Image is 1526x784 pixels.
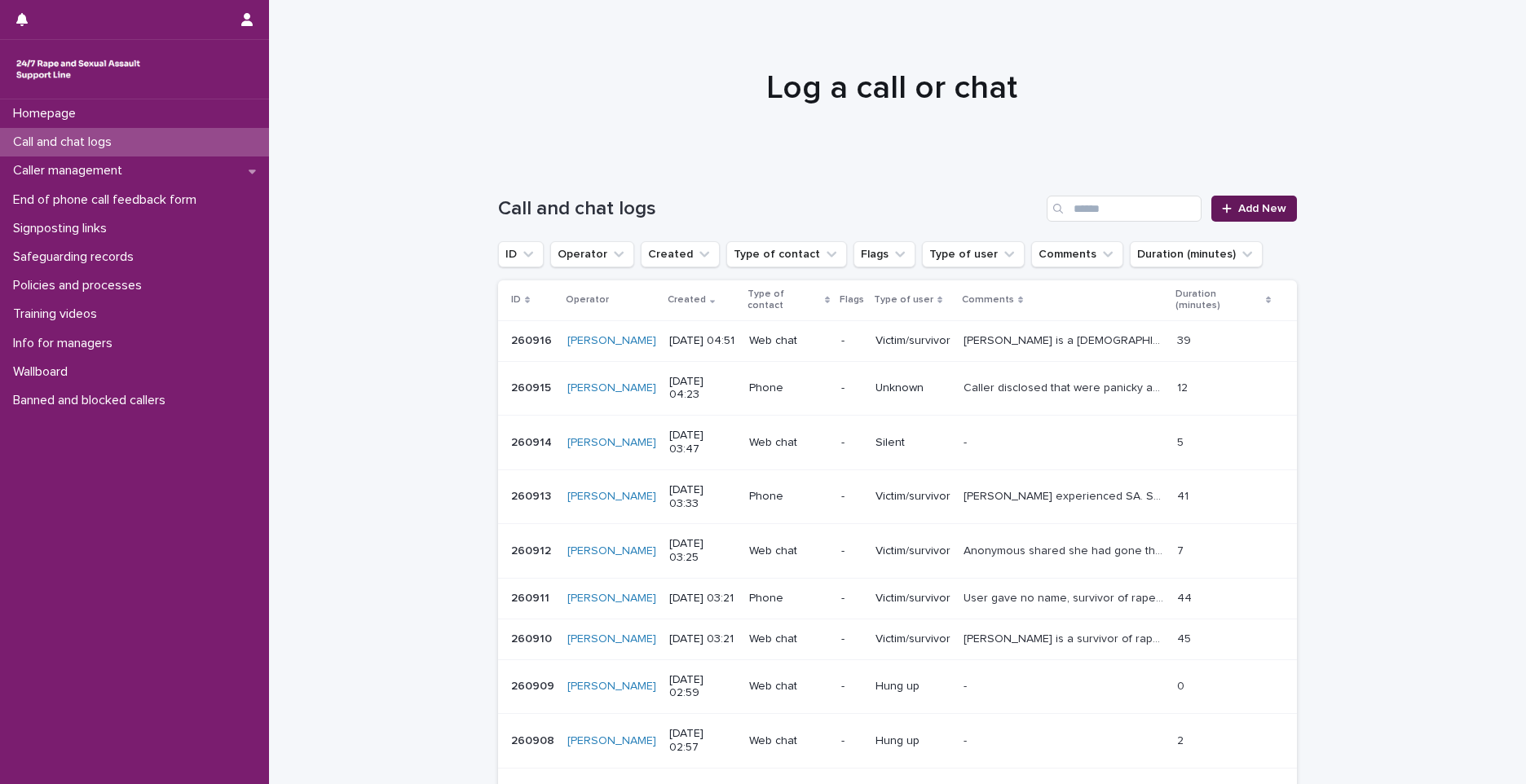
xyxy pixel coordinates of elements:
p: Victim/survivor [875,490,950,504]
a: [PERSON_NAME] [567,381,656,395]
p: Hung up [875,680,950,694]
tr: 260911260911 [PERSON_NAME] [DATE] 03:21Phone-Victim/survivorUser gave no name, survivor of rape, ... [498,578,1297,619]
p: Operator [566,291,609,309]
p: 2 [1177,731,1187,748]
a: [PERSON_NAME] [567,436,656,450]
tr: 260912260912 [PERSON_NAME] [DATE] 03:25Web chat-Victim/survivorAnonymous shared she had gone thro... [498,524,1297,579]
p: - [841,381,862,395]
p: Web chat [749,632,828,646]
p: 5 [1177,433,1187,450]
p: ID [511,291,521,309]
p: Info for managers [7,336,126,351]
a: [PERSON_NAME] [567,680,656,694]
p: 39 [1177,331,1194,348]
p: Phone [749,381,828,395]
p: User gave no name, survivor of rape, scottish accent, explored coping mechanisms, discussed repor... [964,588,1167,606]
a: [PERSON_NAME] [567,334,656,348]
h1: Log a call or chat [492,68,1291,108]
button: Duration (minutes) [1130,241,1263,267]
p: 45 [1177,629,1194,646]
p: Policies and processes [7,278,155,293]
p: Phone [749,592,828,606]
button: Comments [1031,241,1123,267]
button: ID [498,241,544,267]
p: Homepage [7,106,89,121]
p: Type of contact [748,285,821,315]
p: Duration (minutes) [1175,285,1262,315]
p: 260909 [511,676,558,694]
p: Unknown [875,381,950,395]
p: Caller management [7,163,135,178]
p: 260916 [511,331,555,348]
p: - [841,436,862,450]
p: Comments [962,291,1014,309]
p: [DATE] 03:47 [669,429,736,456]
p: 0 [1177,676,1188,694]
p: End of phone call feedback form [7,192,209,208]
tr: 260909260909 [PERSON_NAME] [DATE] 02:59Web chat-Hung up-- 00 [498,659,1297,714]
p: [DATE] 03:33 [669,483,736,511]
p: 44 [1177,588,1195,606]
p: - [964,433,970,450]
tr: 260916260916 [PERSON_NAME] [DATE] 04:51Web chat-Victim/survivor[PERSON_NAME] is a [DEMOGRAPHIC_DA... [498,320,1297,361]
p: Hung up [875,734,950,748]
a: [PERSON_NAME] [567,592,656,606]
button: Created [641,241,720,267]
button: Type of contact [726,241,847,267]
p: [DATE] 03:25 [669,537,736,565]
p: Banned and blocked callers [7,393,179,408]
p: Victim/survivor [875,632,950,646]
p: Created [668,291,706,309]
p: Caller disclosed that were panicky and needed support with their breathing. Operator did some bre... [964,378,1167,395]
p: [DATE] 02:59 [669,673,736,701]
p: Call and chat logs [7,134,125,150]
p: - [964,676,970,694]
p: Web chat [749,680,828,694]
tr: 260914260914 [PERSON_NAME] [DATE] 03:47Web chat-Silent-- 55 [498,416,1297,470]
tr: 260915260915 [PERSON_NAME] [DATE] 04:23Phone-UnknownCaller disclosed that were panicky and needed... [498,361,1297,416]
button: Operator [550,241,634,267]
p: [DATE] 04:23 [669,375,736,403]
h1: Call and chat logs [498,197,1040,221]
span: Add New [1238,203,1286,214]
p: 260911 [511,588,553,606]
p: Signposting links [7,221,120,236]
p: Training videos [7,306,110,322]
img: rhQMoQhaT3yELyF149Cw [13,53,143,86]
input: Search [1047,196,1202,222]
p: Type of user [874,291,933,309]
p: - [841,680,862,694]
p: Victim/survivor [875,544,950,558]
p: 7 [1177,541,1187,558]
p: - [841,490,862,504]
p: [DATE] 03:21 [669,592,736,606]
p: Flags [840,291,864,309]
a: [PERSON_NAME] [567,734,656,748]
p: Web chat [749,436,828,450]
p: 260915 [511,378,554,395]
p: Web chat [749,734,828,748]
p: 260908 [511,731,558,748]
tr: 260913260913 [PERSON_NAME] [DATE] 03:33Phone-Victim/survivor[PERSON_NAME] experienced SA. She mos... [498,469,1297,524]
p: Aria is a trans woman who experienced sexual harassment and assault. Her feelings were explored a... [964,331,1167,348]
p: Victim/survivor [875,334,950,348]
p: Wallboard [7,364,81,380]
tr: 260910260910 [PERSON_NAME] [DATE] 03:21Web chat-Victim/survivor[PERSON_NAME] is a survivor of rap... [498,619,1297,659]
p: 260910 [511,629,555,646]
tr: 260908260908 [PERSON_NAME] [DATE] 02:57Web chat-Hung up-- 22 [498,714,1297,769]
p: 260912 [511,541,554,558]
p: 41 [1177,487,1192,504]
p: Jenna experienced SA. She mostly cried on the call and kept on saying "Can you please help me". F... [964,487,1167,504]
p: Web chat [749,544,828,558]
p: 260914 [511,433,555,450]
p: Anonymous shared she had gone through sexual harassment from a boy in school. She wanted to get s... [964,541,1167,558]
button: Flags [853,241,915,267]
p: [DATE] 02:57 [669,727,736,755]
p: - [841,334,862,348]
p: - [841,632,862,646]
p: 260913 [511,487,554,504]
a: [PERSON_NAME] [567,632,656,646]
p: [DATE] 04:51 [669,334,736,348]
p: - [964,731,970,748]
